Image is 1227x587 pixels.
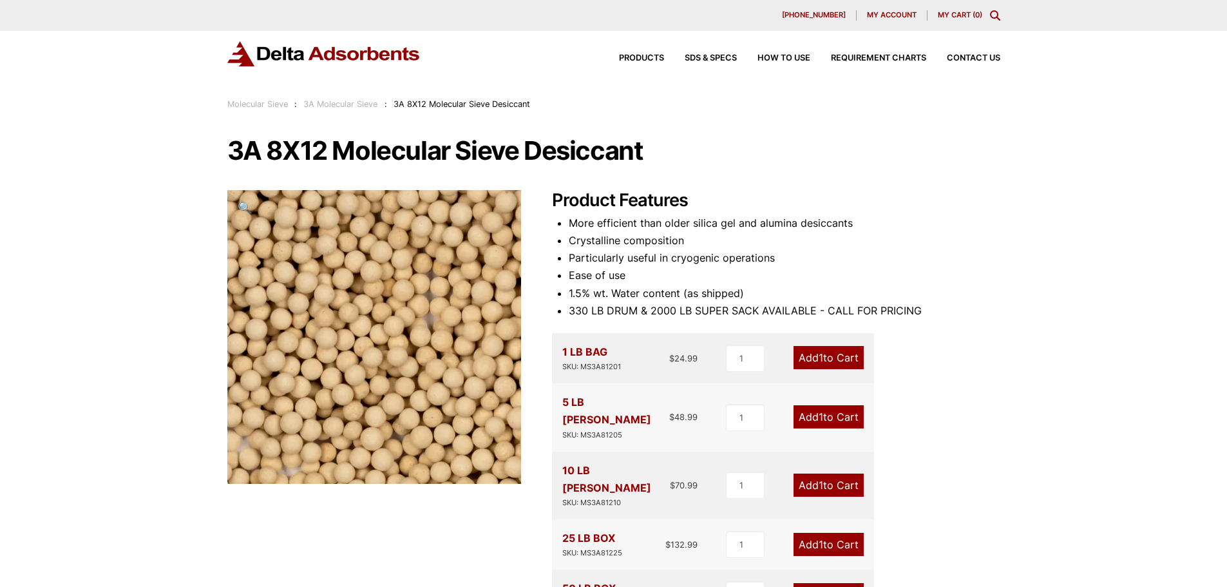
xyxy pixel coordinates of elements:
[562,497,671,509] div: SKU: MS3A81210
[562,343,621,373] div: 1 LB BAG
[569,249,1000,267] li: Particularly useful in cryogenic operations
[569,232,1000,249] li: Crystalline composition
[227,190,263,226] a: View full-screen image gallery
[562,429,670,441] div: SKU: MS3A81205
[227,137,1000,164] h1: 3A 8X12 Molecular Sieve Desiccant
[669,353,674,363] span: $
[619,54,664,63] span: Products
[819,351,823,364] span: 1
[394,99,530,109] span: 3A 8X12 Molecular Sieve Desiccant
[238,200,252,215] span: 🔍
[664,54,737,63] a: SDS & SPECS
[669,353,698,363] bdi: 24.99
[598,54,664,63] a: Products
[552,190,1000,211] h2: Product Features
[947,54,1000,63] span: Contact Us
[737,54,810,63] a: How to Use
[562,547,622,559] div: SKU: MS3A81225
[669,412,674,422] span: $
[227,41,421,66] img: Delta Adsorbents
[794,346,864,369] a: Add1to Cart
[975,10,980,19] span: 0
[772,10,857,21] a: [PHONE_NUMBER]
[569,285,1000,302] li: 1.5% wt. Water content (as shipped)
[385,99,387,109] span: :
[819,410,823,423] span: 1
[794,474,864,497] a: Add1to Cart
[990,10,1000,21] div: Toggle Modal Content
[926,54,1000,63] a: Contact Us
[669,412,698,422] bdi: 48.99
[562,361,621,373] div: SKU: MS3A81201
[562,394,670,441] div: 5 LB [PERSON_NAME]
[794,533,864,556] a: Add1to Cart
[562,530,622,559] div: 25 LB BOX
[294,99,297,109] span: :
[665,539,698,550] bdi: 132.99
[670,480,675,490] span: $
[857,10,927,21] a: My account
[569,302,1000,320] li: 330 LB DRUM & 2000 LB SUPER SACK AVAILABLE - CALL FOR PRICING
[562,462,671,509] div: 10 LB [PERSON_NAME]
[819,479,823,492] span: 1
[670,480,698,490] bdi: 70.99
[665,539,671,550] span: $
[794,405,864,428] a: Add1to Cart
[569,267,1000,284] li: Ease of use
[831,54,926,63] span: Requirement Charts
[569,215,1000,232] li: More efficient than older silica gel and alumina desiccants
[938,10,982,19] a: My Cart (0)
[782,12,846,19] span: [PHONE_NUMBER]
[303,99,377,109] a: 3A Molecular Sieve
[819,538,823,551] span: 1
[810,54,926,63] a: Requirement Charts
[757,54,810,63] span: How to Use
[867,12,917,19] span: My account
[685,54,737,63] span: SDS & SPECS
[227,99,288,109] a: Molecular Sieve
